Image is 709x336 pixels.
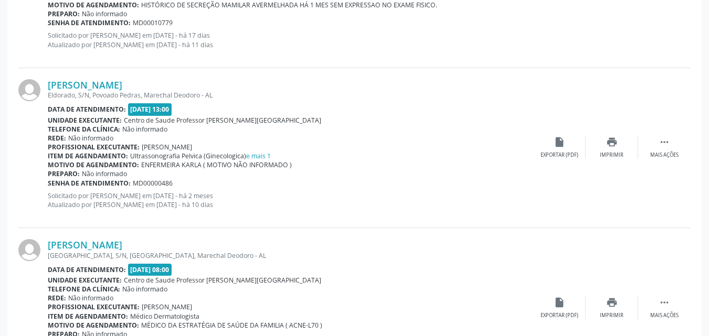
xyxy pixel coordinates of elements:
[541,312,578,319] div: Exportar (PDF)
[650,151,679,159] div: Mais ações
[650,312,679,319] div: Mais ações
[48,179,131,188] b: Senha de atendimento:
[48,160,139,169] b: Motivo de agendamento:
[128,103,172,115] span: [DATE] 13:00
[554,136,565,148] i: insert_drive_file
[541,151,578,159] div: Exportar (PDF)
[48,31,533,49] p: Solicitado por [PERSON_NAME] em [DATE] - há 17 dias Atualizado por [PERSON_NAME] em [DATE] - há 1...
[141,160,292,169] span: ENFERMEIRA KARLA ( MOTIVO NÃO INFORMADO )
[554,297,565,308] i: insert_drive_file
[48,125,120,134] b: Telefone da clínica:
[48,9,80,18] b: Preparo:
[659,297,670,308] i: 
[124,276,321,285] span: Centro de Saude Professor [PERSON_NAME][GEOGRAPHIC_DATA]
[48,1,139,9] b: Motivo de agendamento:
[128,264,172,276] span: [DATE] 08:00
[600,151,623,159] div: Imprimir
[606,297,618,308] i: print
[130,312,199,321] span: Médico Dermatologista
[122,125,167,134] span: Não informado
[48,265,126,274] b: Data de atendimento:
[142,302,192,311] span: [PERSON_NAME]
[142,143,192,151] span: [PERSON_NAME]
[124,116,321,125] span: Centro de Saude Professor [PERSON_NAME][GEOGRAPHIC_DATA]
[600,312,623,319] div: Imprimir
[48,251,533,260] div: [GEOGRAPHIC_DATA], S/N, [GEOGRAPHIC_DATA], Marechal Deodoro - AL
[48,239,122,251] a: [PERSON_NAME]
[18,79,40,101] img: img
[82,9,127,18] span: Não informado
[133,18,173,27] span: MD00010779
[48,276,122,285] b: Unidade executante:
[48,151,128,160] b: Item de agendamento:
[48,105,126,114] b: Data de atendimento:
[68,134,113,143] span: Não informado
[606,136,618,148] i: print
[48,169,80,178] b: Preparo:
[246,151,271,160] a: e mais 1
[141,321,322,330] span: MÉDICO DA ESTRATÉGIA DE SAÚDE DA FAMILIA ( ACNE-L70 )
[48,79,122,91] a: [PERSON_NAME]
[48,294,66,302] b: Rede:
[48,116,122,125] b: Unidade executante:
[48,321,139,330] b: Motivo de agendamento:
[48,191,533,209] p: Solicitado por [PERSON_NAME] em [DATE] - há 2 meses Atualizado por [PERSON_NAME] em [DATE] - há 1...
[48,134,66,143] b: Rede:
[48,312,128,321] b: Item de agendamento:
[141,1,437,9] span: HISTÓRICO DE SECREÇÃO MAMILAR AVERMELHADA HÁ 1 MES SEM EXPRESSAO NO EXAME FISICO.
[18,239,40,261] img: img
[48,91,533,100] div: Eldorado, S/N, Povoado Pedras, Marechal Deodoro - AL
[659,136,670,148] i: 
[48,285,120,294] b: Telefone da clínica:
[68,294,113,302] span: Não informado
[48,143,140,151] b: Profissional executante:
[122,285,167,294] span: Não informado
[82,169,127,178] span: Não informado
[130,151,271,160] span: Ultrassonografia Pelvica (Ginecologica)
[48,18,131,27] b: Senha de atendimento:
[133,179,173,188] span: MD00000486
[48,302,140,311] b: Profissional executante:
